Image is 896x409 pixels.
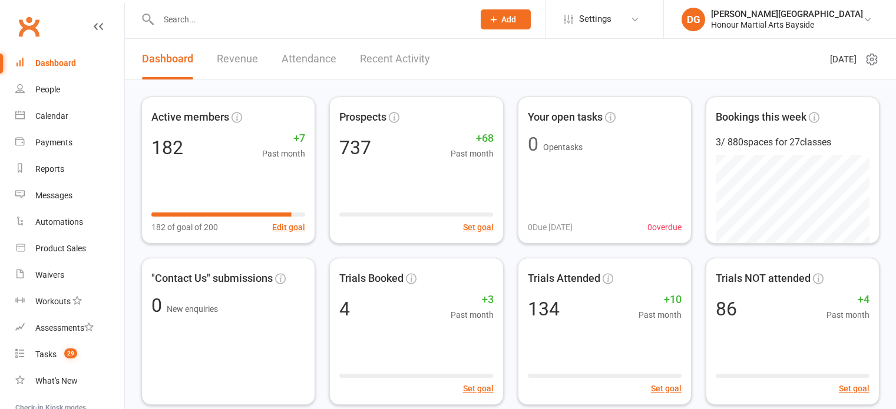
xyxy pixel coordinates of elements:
[35,270,64,280] div: Waivers
[716,300,737,318] div: 86
[35,164,64,174] div: Reports
[15,77,124,103] a: People
[839,382,869,395] button: Set goal
[360,39,430,79] a: Recent Activity
[639,308,682,321] span: Past month
[716,135,869,150] div: 3 / 880 spaces for 27 classes
[451,291,494,308] span: +3
[35,217,83,227] div: Automations
[543,142,583,152] span: Open tasks
[35,111,68,121] div: Calendar
[451,147,494,160] span: Past month
[651,382,682,395] button: Set goal
[35,138,72,147] div: Payments
[463,221,494,234] button: Set goal
[14,12,44,41] a: Clubworx
[682,8,705,31] div: DG
[151,138,183,157] div: 182
[716,270,811,287] span: Trials NOT attended
[35,323,94,332] div: Assessments
[15,182,124,209] a: Messages
[528,221,573,234] span: 0 Due [DATE]
[272,221,305,234] button: Edit goal
[35,297,71,306] div: Workouts
[501,15,516,24] span: Add
[711,9,863,19] div: [PERSON_NAME][GEOGRAPHIC_DATA]
[451,130,494,147] span: +68
[15,50,124,77] a: Dashboard
[528,300,560,318] div: 134
[142,39,193,79] a: Dashboard
[716,109,806,126] span: Bookings this week
[339,109,386,126] span: Prospects
[217,39,258,79] a: Revenue
[826,291,869,308] span: +4
[15,262,124,288] a: Waivers
[15,209,124,235] a: Automations
[167,304,218,314] span: New enquiries
[35,85,60,94] div: People
[35,244,86,253] div: Product Sales
[15,103,124,129] a: Calendar
[155,11,465,28] input: Search...
[15,129,124,156] a: Payments
[15,235,124,262] a: Product Sales
[35,58,76,68] div: Dashboard
[151,221,218,234] span: 182 of goal of 200
[35,191,72,200] div: Messages
[35,350,57,359] div: Tasks
[481,9,531,29] button: Add
[528,109,603,126] span: Your open tasks
[339,300,350,318] div: 4
[639,291,682,308] span: +10
[151,270,273,287] span: "Contact Us" submissions
[528,270,600,287] span: Trials Attended
[647,221,682,234] span: 0 overdue
[830,52,857,66] span: [DATE]
[64,348,77,358] span: 29
[15,315,124,341] a: Assessments
[15,156,124,182] a: Reports
[151,109,229,126] span: Active members
[339,270,404,287] span: Trials Booked
[339,138,371,157] div: 737
[451,308,494,321] span: Past month
[262,147,305,160] span: Past month
[15,288,124,315] a: Workouts
[15,368,124,394] a: What's New
[463,382,494,395] button: Set goal
[579,6,611,32] span: Settings
[15,341,124,368] a: Tasks 29
[826,308,869,321] span: Past month
[151,294,167,317] span: 0
[282,39,336,79] a: Attendance
[35,376,78,385] div: What's New
[262,130,305,147] span: +7
[528,135,538,154] div: 0
[711,19,863,30] div: Honour Martial Arts Bayside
